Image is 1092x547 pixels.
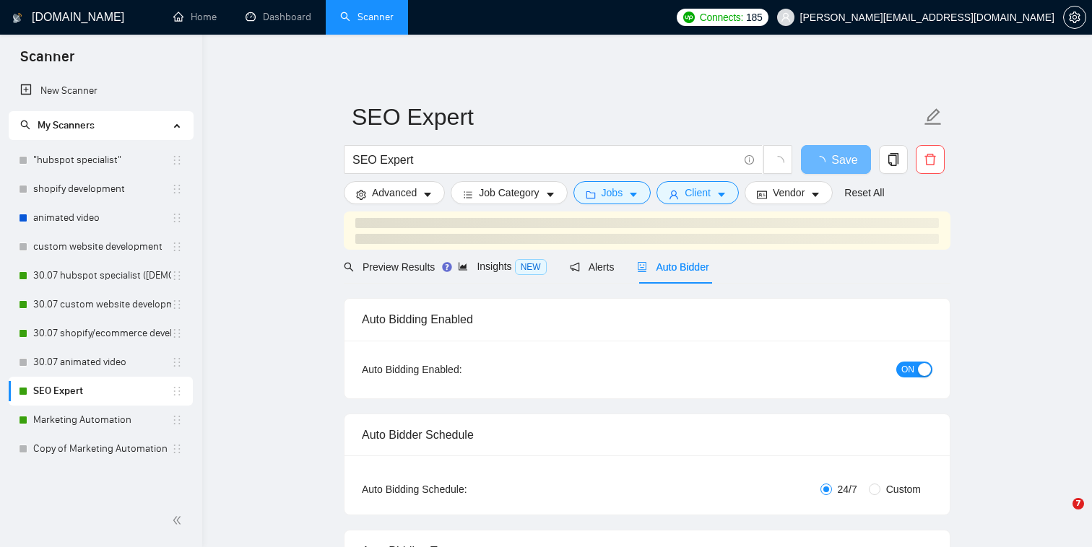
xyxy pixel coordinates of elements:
span: folder [586,189,596,200]
li: 30.07 shopify/ecommerce development (worldwide) [9,319,193,348]
span: holder [171,443,183,455]
button: barsJob Categorycaret-down [451,181,567,204]
span: Vendor [773,185,805,201]
span: Client [685,185,711,201]
span: Connects: [700,9,743,25]
span: copy [880,153,907,166]
a: Reset All [844,185,884,201]
a: 30.07 hubspot specialist ([DEMOGRAPHIC_DATA] - not for residents) [33,261,171,290]
span: NEW [515,259,547,275]
span: search [20,120,30,130]
img: logo [12,6,22,30]
a: Copy of Marketing Automation [33,434,171,463]
button: userClientcaret-down [656,181,739,204]
span: Alerts [570,261,615,273]
div: Tooltip anchor [441,261,454,273]
span: Scanner [9,46,86,76]
a: shopify development [33,175,171,204]
span: holder [171,385,183,397]
li: Copy of Marketing Automation [9,434,193,463]
a: setting [1063,12,1086,23]
div: Auto Bidder Schedule [362,414,932,455]
span: My Scanners [38,119,95,131]
span: Auto Bidder [637,261,708,273]
a: 30.07 animated video [33,348,171,377]
span: holder [171,328,183,339]
li: animated video [9,204,193,232]
span: holder [171,212,183,224]
span: loading [814,156,831,167]
li: shopify development [9,175,193,204]
div: Auto Bidding Enabled [362,299,932,340]
span: Advanced [372,185,417,201]
span: robot [637,262,647,272]
span: holder [171,414,183,426]
span: caret-down [545,189,555,200]
span: notification [570,262,580,272]
span: loading [771,156,784,169]
span: setting [356,189,366,200]
li: 30.07 custom website development [9,290,193,319]
span: user [781,12,791,22]
a: SEO Expert [33,377,171,406]
span: caret-down [716,189,727,200]
span: ON [901,362,914,377]
span: idcard [757,189,767,200]
span: edit [924,108,942,126]
a: 30.07 shopify/ecommerce development (worldwide) [33,319,171,348]
button: Save [801,145,871,174]
input: Scanner name... [352,99,921,135]
span: 24/7 [832,481,863,497]
a: homeHome [173,11,217,23]
span: 7 [1072,498,1084,509]
span: user [669,189,679,200]
span: area-chart [458,261,468,271]
span: holder [171,154,183,166]
span: 185 [746,9,762,25]
button: idcardVendorcaret-down [745,181,833,204]
a: searchScanner [340,11,394,23]
span: holder [171,241,183,253]
button: setting [1063,6,1086,29]
span: search [344,262,354,272]
span: setting [1064,12,1085,23]
li: New Scanner [9,76,193,105]
span: holder [171,299,183,310]
span: bars [463,189,473,200]
li: SEO Expert [9,377,193,406]
iframe: Intercom live chat [1043,498,1078,533]
span: Job Category [479,185,539,201]
li: 30.07 animated video [9,348,193,377]
span: Insights [458,261,546,272]
span: holder [171,270,183,281]
a: New Scanner [20,76,181,105]
div: Auto Bidding Enabled: [362,362,552,377]
li: "hubspot specialist" [9,146,193,175]
a: "hubspot specialist" [33,146,171,175]
span: holder [171,356,183,368]
span: Custom [880,481,927,497]
span: Preview Results [344,261,435,273]
li: custom website development [9,232,193,261]
a: animated video [33,204,171,232]
a: 30.07 custom website development [33,290,171,319]
span: Save [831,151,857,169]
span: info-circle [745,155,754,165]
a: Marketing Automation [33,406,171,434]
span: holder [171,183,183,195]
span: Jobs [602,185,623,201]
span: caret-down [628,189,638,200]
img: upwork-logo.png [683,12,695,23]
button: folderJobscaret-down [573,181,651,204]
a: custom website development [33,232,171,261]
button: delete [916,145,945,174]
li: 30.07 hubspot specialist (United States - not for residents) [9,261,193,290]
span: My Scanners [20,119,95,131]
a: dashboardDashboard [246,11,311,23]
li: Marketing Automation [9,406,193,434]
span: delete [916,153,944,166]
span: caret-down [810,189,820,200]
span: caret-down [422,189,433,200]
span: double-left [172,513,186,528]
input: Search Freelance Jobs... [352,151,738,169]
